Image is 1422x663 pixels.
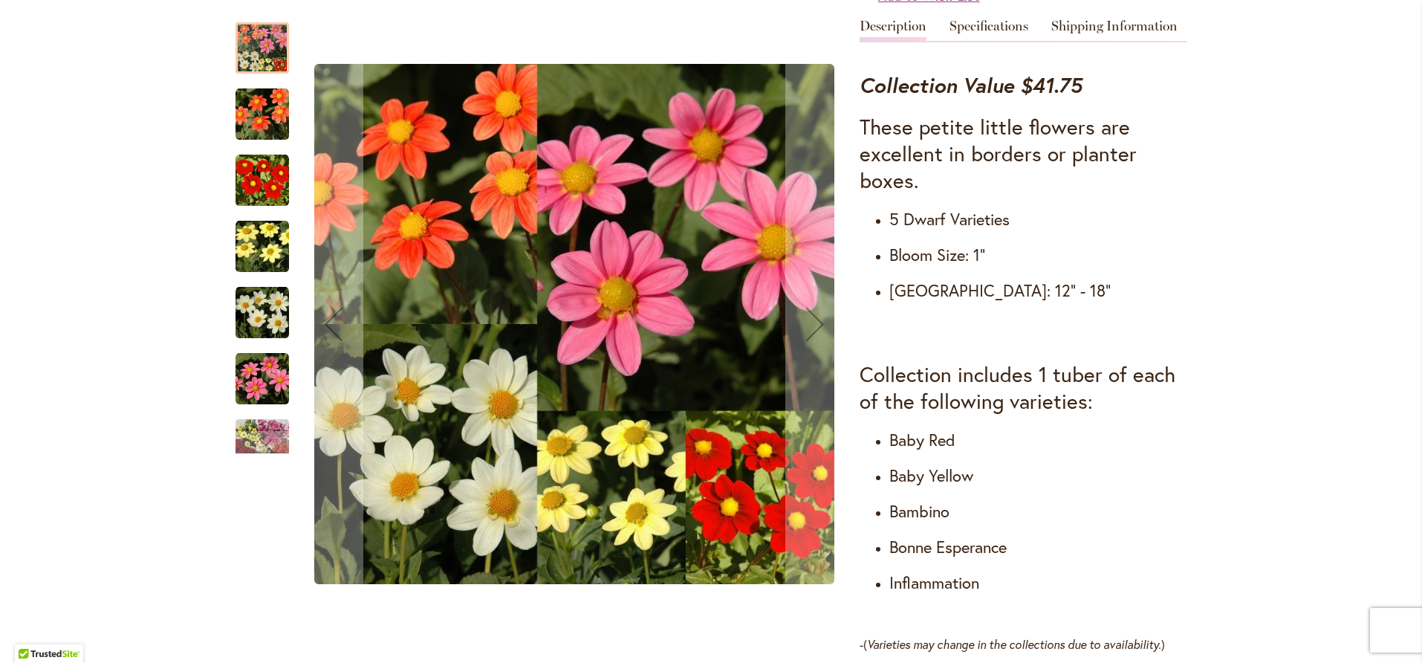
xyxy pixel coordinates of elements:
div: Next [236,431,289,453]
div: Itsy Bitsy Collection [236,206,304,272]
p: -( ) [860,636,1186,653]
h4: Bloom Size: 1" [889,245,1186,265]
img: Itsy Bitsy Collection [236,88,289,141]
h4: Inflammation [889,572,1186,593]
div: Itsy Bitsy Collection [236,74,304,140]
img: Itsy Bitsy Collection [236,154,289,207]
h3: Collection includes 1 tuber of each of the following varieties: [860,361,1186,415]
div: Itsy Bitsy Collection [304,7,845,641]
strong: Collection Value $41.75 [860,71,1082,99]
div: Product Images [304,7,913,641]
h4: 5 Dwarf Varieties [889,209,1186,230]
div: Itsy Bitsy Collection [236,272,304,338]
h4: Bonne Esperance [889,537,1186,557]
img: Itsy Bitsy Collection [236,352,289,406]
button: Previous [304,7,363,641]
div: Detailed Product Info [860,19,1186,653]
h3: These petite little flowers are excellent in borders or planter boxes. [860,114,1186,194]
a: Specifications [949,19,1028,41]
a: Shipping Information [1051,19,1178,41]
em: Varieties may change in the collections due to availability. [867,637,1161,652]
a: Description [860,19,926,41]
h4: Baby Red [889,430,1186,450]
div: Itsy Bitsy CollectionItsy Bitsy CollectionItsy Bitsy Collection [304,7,845,641]
img: Itsy Bitsy Collection [236,286,289,340]
div: Itsy Bitsy Collection [236,338,304,404]
div: Itsy Bitsy Collection [236,7,304,74]
iframe: Launch Accessibility Center [11,610,53,652]
img: Itsy Bitsy Collection [314,64,834,584]
h4: Baby Yellow [889,465,1186,486]
h4: [GEOGRAPHIC_DATA]: 12" - 18" [889,280,1186,301]
img: Itsy Bitsy Collection [236,220,289,274]
div: Itsy Bitsy Collection [236,404,304,470]
button: Next [785,7,845,641]
div: Itsy Bitsy Collection [236,140,304,206]
h4: Bambino [889,501,1186,522]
